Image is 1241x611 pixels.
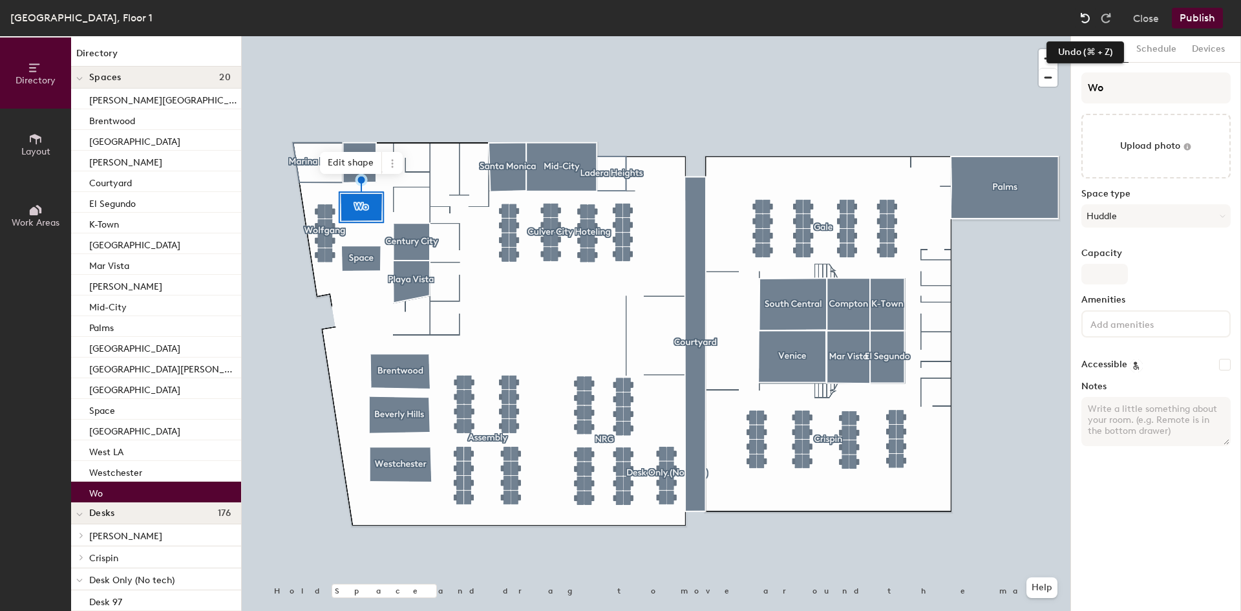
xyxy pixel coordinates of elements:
[1081,248,1231,259] label: Capacity
[89,464,142,478] p: Westchester
[89,153,162,168] p: [PERSON_NAME]
[1129,36,1184,63] button: Schedule
[320,152,382,174] span: Edit shape
[89,360,239,375] p: [GEOGRAPHIC_DATA][PERSON_NAME]
[89,575,175,586] span: Desk Only (No tech)
[89,91,239,106] p: [PERSON_NAME][GEOGRAPHIC_DATA]
[89,443,123,458] p: West LA
[1081,295,1231,305] label: Amenities
[71,47,241,67] h1: Directory
[1081,204,1231,228] button: Huddle
[1133,8,1159,28] button: Close
[89,319,114,334] p: Palms
[89,531,162,542] span: [PERSON_NAME]
[89,72,122,83] span: Spaces
[89,133,180,147] p: [GEOGRAPHIC_DATA]
[89,593,122,608] p: Desk 97
[1081,359,1127,370] label: Accessible
[10,10,153,26] div: [GEOGRAPHIC_DATA], Floor 1
[218,508,231,519] span: 176
[1083,36,1129,63] button: Details
[12,217,59,228] span: Work Areas
[1079,12,1092,25] img: Undo
[1081,189,1231,199] label: Space type
[1184,36,1233,63] button: Devices
[89,195,136,209] p: El Segundo
[16,75,56,86] span: Directory
[1088,316,1204,331] input: Add amenities
[89,422,180,437] p: [GEOGRAPHIC_DATA]
[89,484,103,499] p: Wo
[21,146,50,157] span: Layout
[89,381,180,396] p: [GEOGRAPHIC_DATA]
[1026,577,1057,598] button: Help
[1081,114,1231,178] button: Upload photo
[1081,381,1231,392] label: Notes
[89,339,180,354] p: [GEOGRAPHIC_DATA]
[89,508,114,519] span: Desks
[89,215,119,230] p: K-Town
[89,257,129,272] p: Mar Vista
[89,298,127,313] p: Mid-City
[219,72,231,83] span: 20
[89,112,135,127] p: Brentwood
[89,553,118,564] span: Crispin
[1099,12,1112,25] img: Redo
[89,236,180,251] p: [GEOGRAPHIC_DATA]
[89,174,132,189] p: Courtyard
[89,402,115,416] p: Space
[89,277,162,292] p: [PERSON_NAME]
[1172,8,1223,28] button: Publish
